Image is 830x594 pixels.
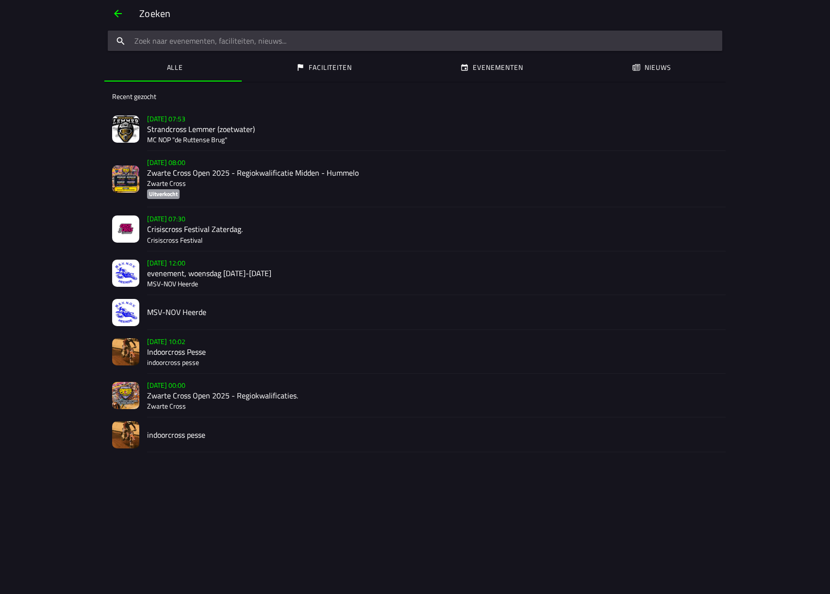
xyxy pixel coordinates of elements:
img: Qyg1YxCxOWL4ftZhkhxtmBBRwu9jKkcoVE6LGhyh.jpg [112,338,139,365]
p: indoorcross pesse [147,358,718,367]
ion-label: Nieuws [645,62,671,73]
ion-text: Uitverkocht [149,189,178,198]
p: MC NOP "de Ruttense Brug" [147,135,718,145]
img: Qyg1YxCxOWL4ftZhkhxtmBBRwu9jKkcoVE6LGhyh.jpg [112,421,139,448]
ion-label: Faciliteiten [309,62,351,73]
img: BXPPJPFm9BZOExOJe3wfA61vnA6ia4zzEk6Gub0s.jpg [112,215,139,243]
input: search text [108,31,722,51]
img: iG0K2vOemWy0MQ9NupWWPkyWnchQMf1o9HWY3z1t.jpg [112,260,139,287]
p: MSV-NOV Heerde [147,279,718,289]
img: a9SkHtffX4qJPxF9BkgCHDCJhrN51yrGSwKqAEmx.jpg [112,115,139,143]
p: Zwarte Cross [147,401,718,411]
h2: Zwarte Cross Open 2025 - Regiokwalificaties. [147,391,718,400]
p: Zwarte Cross [147,179,718,188]
h2: Crisiscross Festival Zaterdag. [147,225,718,234]
h2: Zwarte Cross Open 2025 - Regiokwalificatie Midden - Hummelo [147,168,718,178]
h2: evenement, woensdag [DATE]-[DATE] [147,269,718,278]
ion-text: [DATE] 08:00 [147,157,185,167]
h2: indoorcross pesse [147,430,718,440]
ion-label: Recent gezocht [112,91,156,101]
ion-text: [DATE] 12:00 [147,258,185,268]
ion-text: [DATE] 10:02 [147,336,185,346]
ion-text: [DATE] 00:00 [147,380,185,390]
img: EXvGfdUS2pBkjy8Caj3aQzqKRFsM59CLk3zpl4Sr.jpg [112,382,139,409]
h2: MSV-NOV Heerde [147,308,718,317]
ion-label: Alle [167,62,183,73]
ion-icon: flag [296,63,305,72]
p: Crisiscross Festival [147,235,718,245]
ion-text: [DATE] 07:30 [147,214,185,224]
ion-label: Evenementen [473,62,523,73]
ion-title: Zoeken [130,6,726,21]
h2: Strandcross Lemmer (zoetwater) [147,125,718,134]
img: aVZncwcIVoKExGT9ATxXQvF7amyyF6wGt7RtEqM6.jpg [112,165,139,193]
ion-icon: calendar [461,63,469,72]
ion-text: [DATE] 07:53 [147,114,185,124]
ion-icon: paper [632,63,641,72]
img: 7CRHwTLyroW9NlmzxjX9rGNW4Pwzo0y7oemjcILC.jpeg [112,299,139,326]
h2: Indoorcross Pesse [147,347,718,357]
